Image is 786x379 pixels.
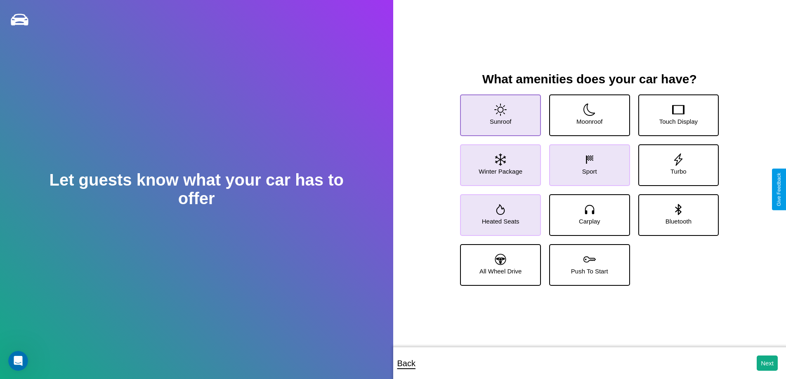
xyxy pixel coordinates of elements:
[39,171,354,208] h2: Let guests know what your car has to offer
[666,216,692,227] p: Bluetooth
[582,166,597,177] p: Sport
[479,266,522,277] p: All Wheel Drive
[659,116,698,127] p: Touch Display
[482,216,519,227] p: Heated Seats
[452,72,727,86] h3: What amenities does your car have?
[8,351,28,371] iframe: Intercom live chat
[579,216,600,227] p: Carplay
[670,166,687,177] p: Turbo
[576,116,602,127] p: Moonroof
[776,173,782,206] div: Give Feedback
[571,266,608,277] p: Push To Start
[490,116,512,127] p: Sunroof
[479,166,522,177] p: Winter Package
[397,356,415,371] p: Back
[757,355,778,371] button: Next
